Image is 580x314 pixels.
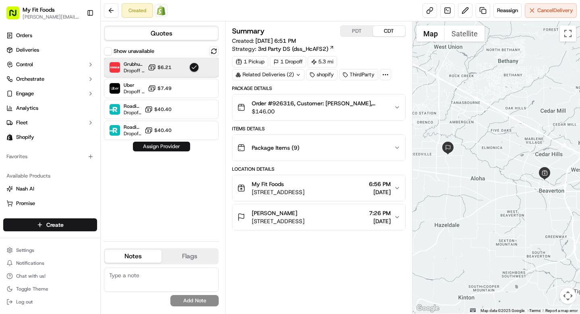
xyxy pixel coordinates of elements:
button: [PERSON_NAME][EMAIL_ADDRESS][DOMAIN_NAME] [23,14,80,20]
div: Related Deliveries (2) [232,69,304,80]
a: Deliveries [3,44,97,57]
span: Knowledge Base [16,159,62,167]
div: 💻 [68,159,75,166]
button: $40.40 [145,126,172,134]
button: Nash AI [3,182,97,195]
span: $40.40 [154,106,172,113]
button: Control [3,58,97,71]
a: Terms (opens in new tab) [529,308,541,313]
span: [STREET_ADDRESS] [252,188,304,196]
img: Grubhub (MFF) [110,62,120,73]
button: Toggle Theme [3,283,97,295]
div: 1 Dropoff [270,56,306,67]
span: Toggle Theme [16,286,48,292]
img: 1736555255976-a54dd68f-1ca7-489b-9aae-adbdc363a1c4 [8,77,23,92]
span: Dropoff ETA - [124,130,141,137]
button: Show street map [416,25,445,42]
button: Package Items (9) [232,135,405,161]
img: Roadie (Routed) [110,104,120,115]
button: See all [125,103,147,113]
span: Deliveries [16,46,39,54]
button: Flags [162,250,218,263]
span: Pylon [80,178,97,184]
button: $7.49 [148,84,172,92]
img: 8571987876998_91fb9ceb93ad5c398215_72.jpg [17,77,31,92]
div: Favorites [3,150,97,163]
span: Created: [232,37,296,45]
span: My Fit Foods [252,180,284,188]
span: [DATE] [92,125,108,132]
img: Google [414,303,441,314]
button: Fleet [3,116,97,129]
img: Nash [8,8,24,24]
button: Toggle fullscreen view [560,25,576,42]
button: $6.21 [148,63,172,71]
span: Roadie (Routed) [124,103,141,109]
div: ThirdParty [339,69,378,80]
img: Uber [110,83,120,94]
span: Grubhub (MFF) [124,61,145,67]
span: [DATE] [369,188,391,196]
button: Engage [3,87,97,100]
img: Roadie (P2P) [110,125,120,136]
label: Show unavailable [114,48,154,55]
button: My Fit Foods[PERSON_NAME][EMAIL_ADDRESS][DOMAIN_NAME] [3,3,83,23]
a: 3rd Party DS (dss_HcAFS2) [258,45,334,53]
span: 6:56 PM [369,180,391,188]
span: Analytics [16,105,38,112]
a: Nash AI [6,185,94,193]
a: Analytics [3,102,97,115]
a: Shopify [155,4,168,17]
span: Control [16,61,33,68]
span: 7:26 PM [369,209,391,217]
span: Settings [16,247,34,253]
button: My Fit Foods[STREET_ADDRESS]6:56 PM[DATE] [232,175,405,201]
button: Assign Provider [133,142,190,151]
div: Start new chat [36,77,132,85]
button: [PERSON_NAME][STREET_ADDRESS]7:26 PM[DATE] [232,204,405,230]
a: Shopify [3,131,97,144]
p: Welcome 👋 [8,32,147,45]
span: Roadie (P2P) [124,124,141,130]
button: Create [3,218,97,231]
h3: Summary [232,27,265,35]
div: Items Details [232,126,405,132]
span: Chat with us! [16,273,46,279]
span: [DATE] [369,217,391,225]
button: My Fit Foods [23,6,55,14]
button: Reassign [493,3,522,18]
span: Map data ©2025 Google [481,308,524,313]
img: Shopify logo [6,134,13,140]
span: API Documentation [76,159,129,167]
button: Settings [3,245,97,256]
button: Map camera controls [560,288,576,304]
button: CDT [373,26,405,36]
span: Wisdom [PERSON_NAME] [25,125,86,132]
a: Report a map error [545,308,578,313]
span: $146.00 [252,107,387,115]
div: 1 Pickup [232,56,268,67]
span: Dropoff ETA 45 minutes [124,88,145,95]
img: 1736555255976-a54dd68f-1ca7-489b-9aae-adbdc363a1c4 [16,126,23,132]
span: [STREET_ADDRESS] [252,217,304,225]
a: Promise [6,200,94,207]
button: Show satellite imagery [445,25,485,42]
button: $40.40 [145,105,172,113]
span: $7.49 [157,85,172,92]
span: Reassign [497,7,518,14]
button: Notes [105,250,162,263]
button: Log out [3,296,97,308]
div: Past conversations [8,105,54,111]
span: Uber [124,82,145,88]
span: Orders [16,32,32,39]
span: Create [46,221,64,229]
span: $6.21 [157,64,172,71]
span: [DATE] 6:51 PM [255,37,296,44]
a: Powered byPylon [57,178,97,184]
span: $40.40 [154,127,172,134]
button: CancelDelivery [525,3,577,18]
a: 📗Knowledge Base [5,155,65,170]
button: Quotes [105,27,218,40]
